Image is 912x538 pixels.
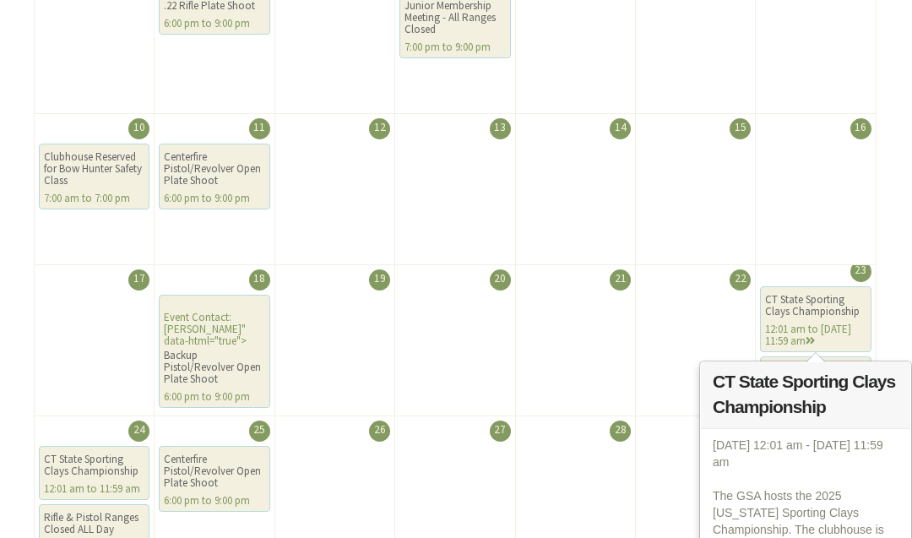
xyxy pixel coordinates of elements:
[765,323,866,347] div: 12:01 am to [DATE] 11:59 am
[610,118,631,139] div: 14
[44,193,144,204] div: 7:00 am to 7:00 pm
[249,118,270,139] div: 11
[164,193,264,204] div: 6:00 pm to 9:00 pm
[164,151,264,187] div: Centerfire Pistol/Revolver Open Plate Shoot
[44,483,144,495] div: 12:01 am to 11:59 am
[128,118,149,139] div: 10
[249,269,270,291] div: 18
[490,118,511,139] div: 13
[369,118,390,139] div: 12
[164,18,264,30] div: 6:00 pm to 9:00 pm
[369,269,390,291] div: 19
[128,421,149,442] div: 24
[44,512,144,535] div: Rifle & Pistol Ranges Closed ALL Day
[490,421,511,442] div: 27
[730,269,751,291] div: 22
[164,495,264,507] div: 6:00 pm to 9:00 pm
[128,269,149,291] div: 17
[404,41,505,53] div: 7:00 pm to 9:00 pm
[610,421,631,442] div: 28
[164,454,264,489] div: Centerfire Pistol/Revolver Open Plate Shoot
[701,362,910,430] h3: CT State Sporting Clays Championship
[850,118,871,139] div: 16
[730,118,751,139] div: 15
[164,391,264,403] div: 6:00 pm to 9:00 pm
[164,350,264,385] div: Backup Pistol/Revolver Open Plate Shoot
[44,454,144,477] div: CT State Sporting Clays Championship
[850,261,871,282] div: 23
[44,151,144,187] div: Clubhouse Reserved for Bow Hunter Safety Class
[610,269,631,291] div: 21
[249,421,270,442] div: 25
[765,294,866,318] div: CT State Sporting Clays Championship
[369,421,390,442] div: 26
[159,295,269,408] div: Event Contact: [PERSON_NAME]" data-html="true">
[490,269,511,291] div: 20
